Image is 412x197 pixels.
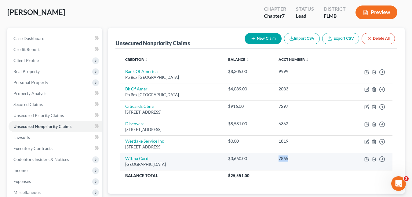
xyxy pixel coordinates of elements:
[279,138,334,144] div: 1819
[279,103,334,109] div: 7297
[13,179,31,184] span: Expenses
[125,138,164,144] a: Westlake Service Inc
[245,33,282,44] button: New Claim
[125,162,218,167] div: [GEOGRAPHIC_DATA]
[9,110,102,121] a: Unsecured Priority Claims
[324,5,346,13] div: District
[13,58,39,63] span: Client Profile
[125,121,144,126] a: Discoverc
[362,33,395,44] button: Delete All
[9,99,102,110] a: Secured Claims
[296,13,314,20] div: Lead
[9,132,102,143] a: Lawsuits
[13,102,43,107] span: Secured Claims
[246,58,250,62] i: unfold_more
[13,80,48,85] span: Personal Property
[324,13,346,20] div: FLMB
[7,8,65,16] span: [PERSON_NAME]
[13,91,47,96] span: Property Analysis
[13,135,30,140] span: Lawsuits
[279,86,334,92] div: 2033
[296,5,314,13] div: Status
[13,113,64,118] span: Unsecured Priority Claims
[125,57,148,62] a: Creditor unfold_more
[9,143,102,154] a: Executory Contracts
[279,68,334,75] div: 9999
[355,5,397,19] button: Preview
[115,39,190,47] div: Unsecured Nonpriority Claims
[13,146,53,151] span: Executory Contracts
[228,68,269,75] div: $8,305.00
[305,58,309,62] i: unfold_more
[13,69,40,74] span: Real Property
[120,170,223,181] th: Balance Total
[13,47,40,52] span: Credit Report
[404,176,409,181] span: 3
[284,33,320,44] button: Import CSV
[228,57,250,62] a: Balance unfold_more
[13,190,41,195] span: Miscellaneous
[264,13,286,20] div: Chapter
[264,5,286,13] div: Chapter
[391,176,406,191] iframe: Intercom live chat
[13,124,71,129] span: Unsecured Nonpriority Claims
[228,103,269,109] div: $916.00
[13,168,27,173] span: Income
[9,121,102,132] a: Unsecured Nonpriority Claims
[279,57,309,62] a: Acct Number unfold_more
[144,58,148,62] i: unfold_more
[228,173,250,178] span: $25,551.00
[125,75,218,80] div: Po Box [GEOGRAPHIC_DATA]
[13,36,45,41] span: Case Dashboard
[282,13,285,19] span: 7
[279,121,334,127] div: 6362
[125,104,154,109] a: Citicards Cbna
[125,127,218,133] div: [STREET_ADDRESS]
[322,33,359,44] a: Export CSV
[125,109,218,115] div: [STREET_ADDRESS]
[125,86,148,91] a: Bk Of Amer
[228,155,269,162] div: $3,660.00
[9,44,102,55] a: Credit Report
[9,88,102,99] a: Property Analysis
[228,138,269,144] div: $0.00
[125,69,158,74] a: Bank Of America
[125,92,218,98] div: Po Box [GEOGRAPHIC_DATA]
[228,86,269,92] div: $4,089.00
[9,33,102,44] a: Case Dashboard
[228,121,269,127] div: $8,581.00
[13,157,69,162] span: Codebtors Insiders & Notices
[279,155,334,162] div: 7865
[125,156,148,161] a: Wfbna Card
[125,144,218,150] div: [STREET_ADDRESS]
